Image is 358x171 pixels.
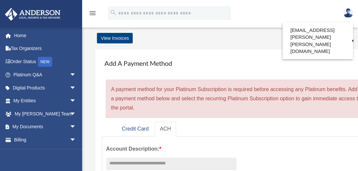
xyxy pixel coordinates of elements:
[5,120,86,134] a: My Documentsarrow_drop_down
[89,9,97,17] i: menu
[5,94,86,108] a: My Entitiesarrow_drop_down
[70,68,83,82] span: arrow_drop_down
[5,107,86,120] a: My [PERSON_NAME] Teamarrow_drop_down
[38,57,52,67] div: NEW
[343,8,353,18] img: User Pic
[106,144,236,154] label: Account Description:
[9,146,86,160] a: Open Invoices
[70,81,83,95] span: arrow_drop_down
[70,120,83,134] span: arrow_drop_down
[89,12,97,17] a: menu
[70,107,83,121] span: arrow_drop_down
[117,122,154,136] a: Credit Card
[5,68,86,82] a: Platinum Q&Aarrow_drop_down
[282,24,353,58] a: [EMAIL_ADDRESS][PERSON_NAME][PERSON_NAME][DOMAIN_NAME]
[155,122,176,136] a: ACH
[5,29,86,42] a: Home
[70,133,83,147] span: arrow_drop_down
[5,42,86,55] a: Tax Organizers
[5,81,86,94] a: Digital Productsarrow_drop_down
[3,8,62,21] img: Anderson Advisors Platinum Portal
[110,9,117,16] i: search
[70,94,83,108] span: arrow_drop_down
[5,55,86,68] a: Order StatusNEW
[5,133,86,146] a: Billingarrow_drop_down
[97,33,133,43] a: View Invoices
